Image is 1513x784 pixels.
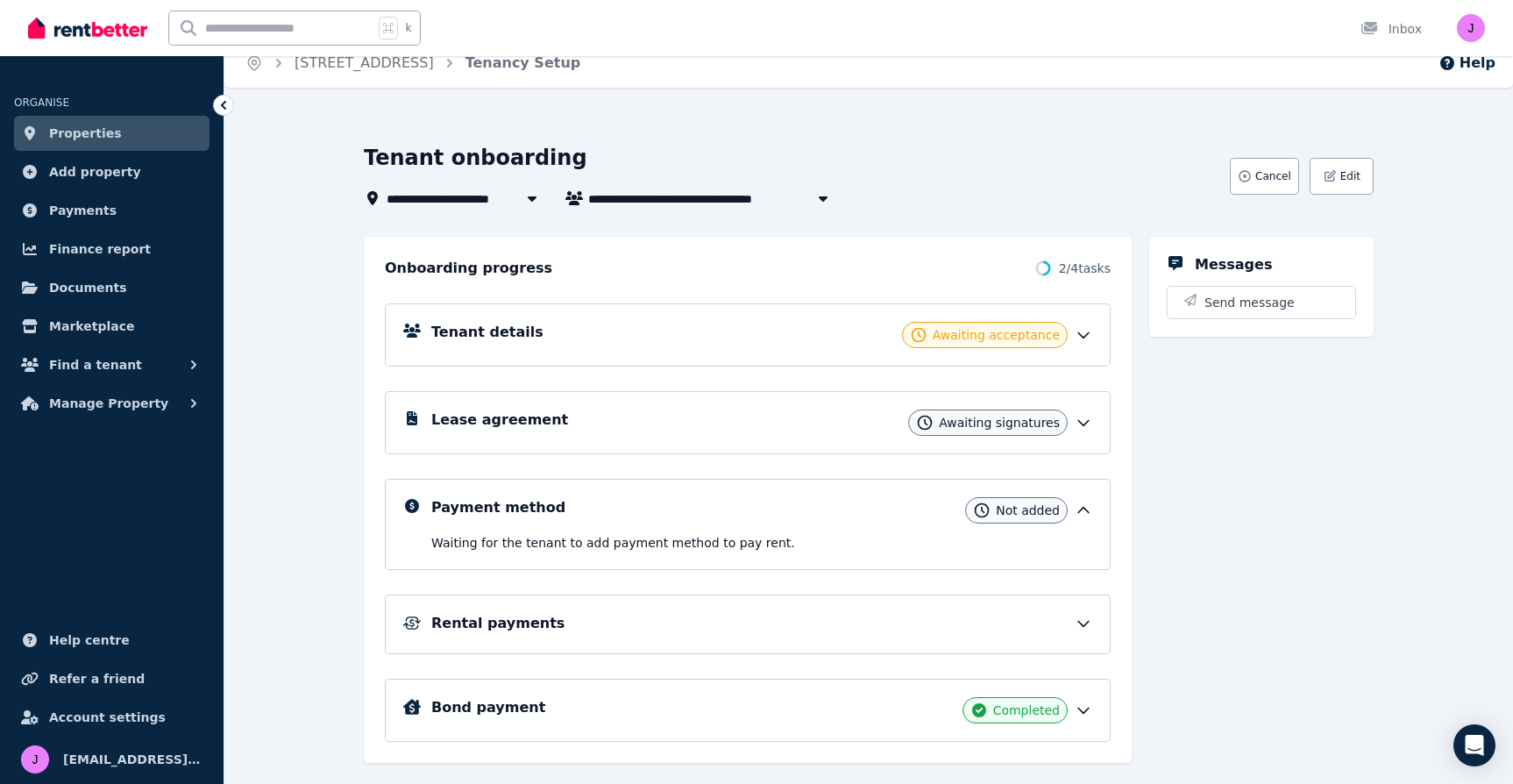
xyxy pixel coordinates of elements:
button: Find a tenant [14,347,210,382]
button: Help [1438,53,1495,74]
a: Finance report [14,232,210,267]
a: [STREET_ADDRESS] [295,54,434,71]
p: Waiting for the tenant to add payment method to pay rent . [431,534,1092,552]
span: Edit [1340,169,1360,183]
span: Help centre [49,630,130,651]
span: 2 / 4 tasks [1059,260,1111,277]
h5: Messages [1195,254,1272,275]
span: Marketplace [49,316,134,337]
a: Documents [14,270,210,305]
span: Account settings [49,707,166,728]
span: Awaiting signatures [939,414,1060,431]
span: Find a tenant [49,354,142,375]
div: Open Intercom Messenger [1453,724,1495,766]
span: Completed [993,702,1060,719]
img: Rental Payments [403,617,421,630]
a: Add property [14,154,210,189]
img: jrkwoodley@gmail.com [21,745,49,773]
span: Tenancy Setup [465,53,581,74]
span: Add property [49,161,141,182]
a: Help centre [14,623,210,658]
span: Awaiting acceptance [933,326,1060,344]
img: RentBetter [28,15,147,41]
img: Bond Details [403,699,421,715]
a: Account settings [14,700,210,735]
span: [EMAIL_ADDRESS][DOMAIN_NAME] [63,749,202,770]
span: Properties [49,123,122,144]
span: Cancel [1255,169,1291,183]
span: Payments [49,200,117,221]
span: k [405,21,411,35]
span: Send message [1204,294,1295,311]
h5: Tenant details [431,322,543,343]
h1: Tenant onboarding [364,144,587,172]
button: Manage Property [14,386,210,421]
a: Properties [14,116,210,151]
h5: Lease agreement [431,410,568,431]
button: Edit [1310,158,1374,195]
a: Payments [14,193,210,228]
img: jrkwoodley@gmail.com [1457,14,1485,42]
button: Cancel [1230,158,1299,195]
span: Refer a friend [49,668,145,689]
nav: Breadcrumb [224,39,601,88]
span: Not added [996,502,1060,519]
h5: Rental payments [431,613,565,634]
h5: Bond payment [431,697,545,718]
span: Documents [49,277,127,298]
span: Manage Property [49,393,168,414]
a: Marketplace [14,309,210,344]
span: Finance report [49,239,151,260]
span: ORGANISE [14,96,69,109]
a: Refer a friend [14,661,210,696]
button: Send message [1168,287,1355,318]
div: Inbox [1360,20,1422,38]
h5: Payment method [431,497,565,518]
h2: Onboarding progress [385,258,552,279]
